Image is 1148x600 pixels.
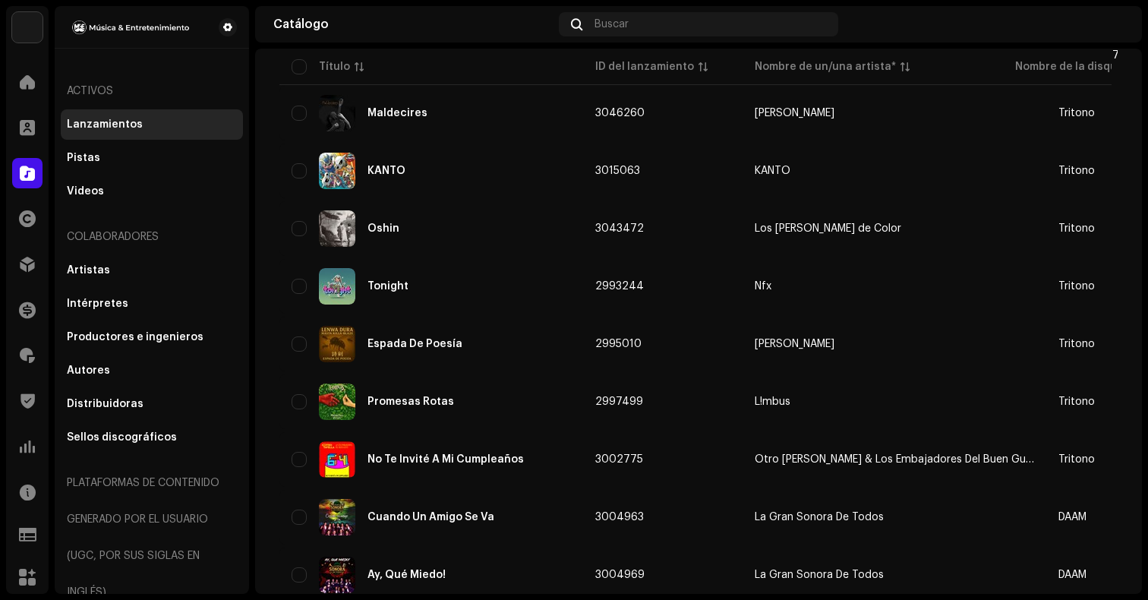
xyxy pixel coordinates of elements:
span: Tritono [1058,108,1095,118]
div: Nfx [755,281,771,292]
div: Pistas [67,152,100,164]
span: Tritono [1058,454,1095,465]
span: 3004969 [595,570,645,580]
img: 0c43ecd2-0fe7-4201-bfd0-35d22d5c77cb [67,18,194,36]
span: KANTO [755,166,1034,176]
span: Los Ríos de Color [755,223,1034,234]
div: KANTO [755,166,790,176]
div: La Gran Sonora De Todos [755,570,884,580]
img: cd6a4031-4f78-4fbb-a3a3-07d9d235e909 [319,557,355,593]
div: Cuando Un Amigo Se Va [367,512,494,523]
span: Tritono [1058,339,1095,349]
div: Distribuidoras [67,398,143,410]
div: La Gran Sonora De Todos [755,512,884,523]
span: Lenwa Dura [755,339,1034,349]
div: Otro [PERSON_NAME] & Los Embajadores Del Buen Gusto [755,454,1034,465]
img: 26c496e1-0d05-4f64-bc7e-72cb9df1754b [319,268,355,305]
re-m-nav-item: Autores [61,355,243,386]
re-a-nav-header: Colaboradores [61,219,243,255]
div: KANTO [367,166,405,176]
div: Espada De Poesía [367,339,462,349]
div: Nombre de la disquera [1015,59,1135,74]
img: bc5f4947-8f86-44a9-aff2-5b9227e25070 [319,210,355,247]
re-m-nav-item: Distribuidoras [61,389,243,419]
span: Tritono [1058,166,1095,176]
img: f9064d2f-eebf-4761-ac98-a5a096ff6f11 [319,384,355,420]
div: Artistas [67,264,110,276]
span: 3046260 [595,108,645,118]
span: 3015063 [595,166,640,176]
div: Título [319,59,350,74]
img: 7bb346d1-9571-417f-ae6c-5d5dafa57953 [319,499,355,535]
span: Tritono [1058,281,1095,292]
div: Autores [67,365,110,377]
div: Oshin [367,223,399,234]
span: Tritono [1058,396,1095,407]
div: No Te Invité A Mi Cumpleaños [367,454,524,465]
span: 2995010 [595,339,642,349]
span: La Gran Sonora De Todos [755,570,1034,580]
span: DAAM [1058,570,1086,580]
re-m-nav-item: Productores e ingenieros [61,322,243,352]
div: Catálogo [273,18,553,30]
div: Productores e ingenieros [67,331,203,343]
span: 3002775 [595,454,643,465]
img: 93ad5219-90c2-44e6-b98f-81a768945cf4 [319,153,355,189]
span: 3004963 [595,512,644,523]
re-m-nav-item: Pistas [61,143,243,173]
span: 2997499 [595,396,643,407]
div: Promesas Rotas [367,396,454,407]
span: Tritono [1058,223,1095,234]
img: 875d399a-77a8-49a0-b6af-ce830848534e [319,95,355,131]
div: Sellos discográficos [67,431,177,444]
div: Intérpretes [67,298,128,310]
re-a-nav-header: Activos [61,73,243,109]
div: Videos [67,185,104,197]
span: Buscar [594,18,629,30]
div: [PERSON_NAME] [755,339,834,349]
div: Ay, Qué Miedo! [367,570,446,580]
div: Los [PERSON_NAME] de Color [755,223,901,234]
re-m-nav-item: Artistas [61,255,243,286]
span: La Gran Sonora De Todos [755,512,1034,523]
span: Tata Barahona [755,108,1034,118]
span: 2993244 [595,281,644,292]
div: L!mbus [755,396,790,407]
span: Nfx [755,281,1034,292]
div: Lanzamientos [67,118,143,131]
re-m-nav-item: Sellos discográficos [61,422,243,453]
re-m-nav-item: Lanzamientos [61,109,243,140]
img: 728dc70f-ac8e-4dc5-ab4a-0e4e7fe2789d [319,326,355,362]
re-m-nav-item: Intérpretes [61,289,243,319]
span: DAAM [1058,512,1086,523]
span: 3043472 [595,223,644,234]
div: Tonight [367,281,408,292]
div: Nombre de un/una artista* [755,59,896,74]
img: 7c0e2e46-1d1d-421c-89d4-02b081ad01b1 [319,441,355,478]
span: L!mbus [755,396,1034,407]
img: c904f273-36fb-4b92-97b0-1c77b616e906 [1099,12,1124,36]
div: ID del lanzamiento [595,59,694,74]
re-m-nav-item: Videos [61,176,243,207]
img: 78f3867b-a9d0-4b96-9959-d5e4a689f6cf [12,12,43,43]
div: Maldecires [367,108,427,118]
div: [PERSON_NAME] [755,108,834,118]
span: Otro Tavella & Los Embajadores Del Buen Gusto [755,454,1034,465]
